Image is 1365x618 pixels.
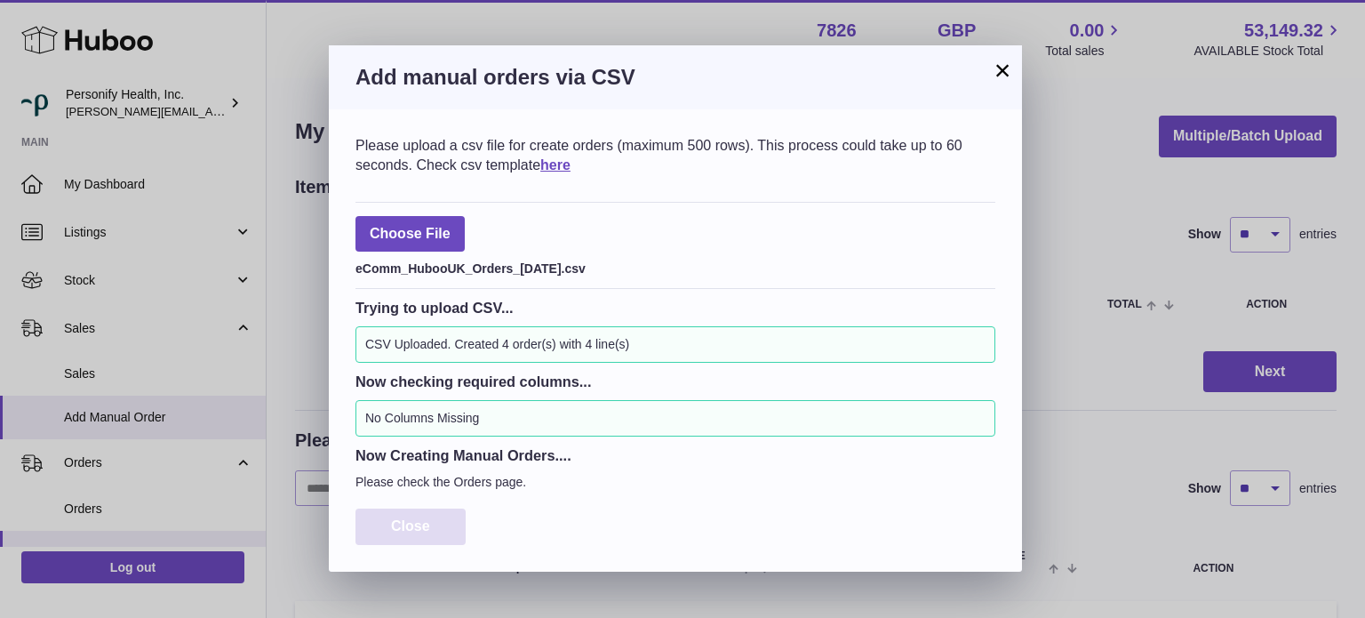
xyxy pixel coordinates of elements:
[992,60,1013,81] button: ×
[391,518,430,534] span: Close
[355,136,995,174] div: Please upload a csv file for create orders (maximum 500 rows). This process could take up to 60 s...
[355,400,995,437] div: No Columns Missing
[355,445,995,465] h3: Now Creating Manual Orders....
[355,326,995,363] div: CSV Uploaded. Created 4 order(s) with 4 line(s)
[355,63,995,92] h3: Add manual orders via CSV
[355,372,995,391] h3: Now checking required columns...
[355,256,995,277] div: eComm_HubooUK_Orders_[DATE].csv
[355,474,995,491] p: Please check the Orders page.
[540,157,571,173] a: here
[355,216,465,253] span: Choose File
[355,298,995,317] h3: Trying to upload CSV...
[355,509,466,545] button: Close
